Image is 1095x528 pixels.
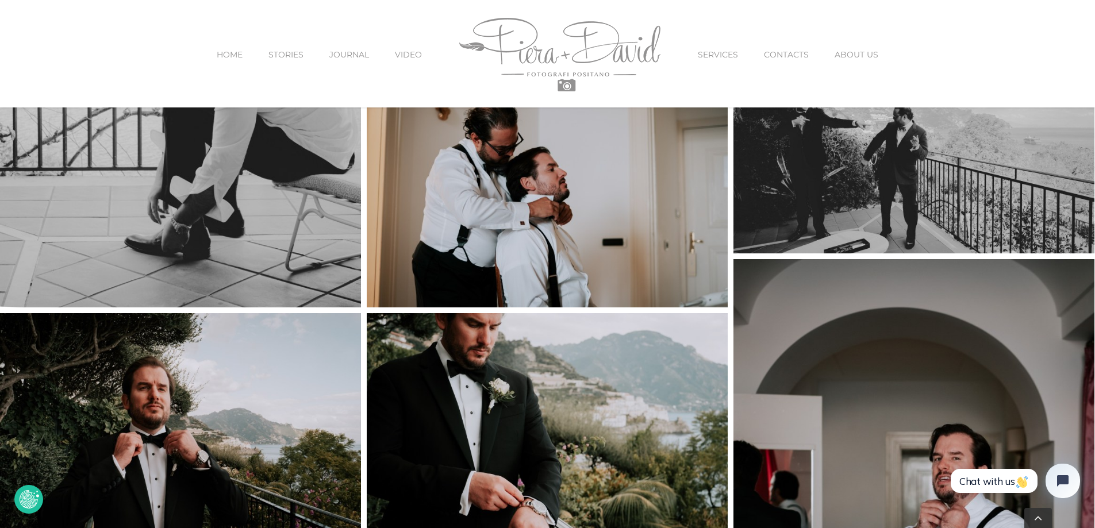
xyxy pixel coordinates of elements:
img: Piera Plus David Photography Positano Logo [459,18,660,91]
a: ABOUT US [835,30,878,79]
a: STORIES [268,30,303,79]
a: SERVICES [698,30,738,79]
a: Dave+Ally-37 [367,318,728,329]
span: VIDEO [395,51,422,59]
a: VIDEO [395,30,422,79]
a: CONTACTS [764,30,809,79]
span: STORIES [268,51,303,59]
span: ABOUT US [835,51,878,59]
span: HOME [217,51,243,59]
span: SERVICES [698,51,738,59]
a: Dave+Ally-35 [733,264,1094,275]
img: Dave+Ally-33 [733,13,1094,253]
span: JOURNAL [329,51,369,59]
a: JOURNAL [329,30,369,79]
a: HOME [217,30,243,79]
img: Dave+Ally-34 [367,67,728,307]
button: Revoke Icon [14,485,43,514]
span: CONTACTS [764,51,809,59]
iframe: Tidio Chat [933,448,1095,528]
